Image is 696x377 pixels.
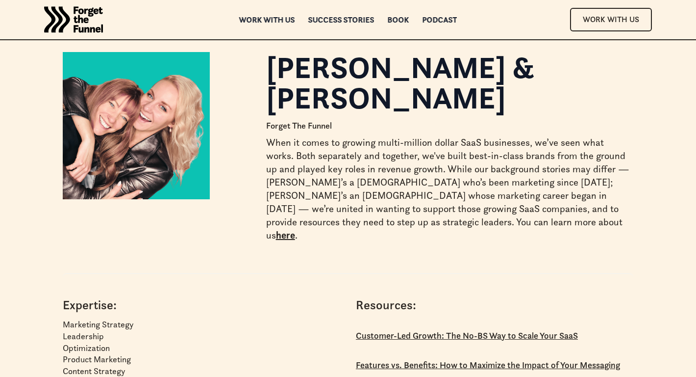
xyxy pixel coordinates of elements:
p: Forget The Funnel [266,120,633,132]
a: Customer-Led Growth: The No-BS Way to Scale Your SaaS [356,324,578,353]
a: here [276,229,295,241]
a: Book [388,16,409,23]
p: Optimization [63,343,340,354]
p: Product Marketing [63,354,340,366]
p: When it comes to growing multi-million dollar SaaS businesses, we’ve seen what works. Both separa... [266,136,633,242]
p: Leadership [63,331,340,343]
h4: Resources: [356,296,633,314]
a: Success Stories [308,16,374,23]
p: Marketing Strategy [63,319,340,331]
a: Work with us [239,16,295,23]
a: Work With Us [570,8,652,31]
h4: Expertise: [63,296,340,314]
p: Customer-Led Growth: The No-BS Way to Scale Your SaaS [356,328,578,344]
a: Podcast [423,16,457,23]
p: Features vs. Benefits: How to Maximize the Impact of Your Messaging [356,357,620,373]
h1: [PERSON_NAME] & [PERSON_NAME] [266,52,633,113]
